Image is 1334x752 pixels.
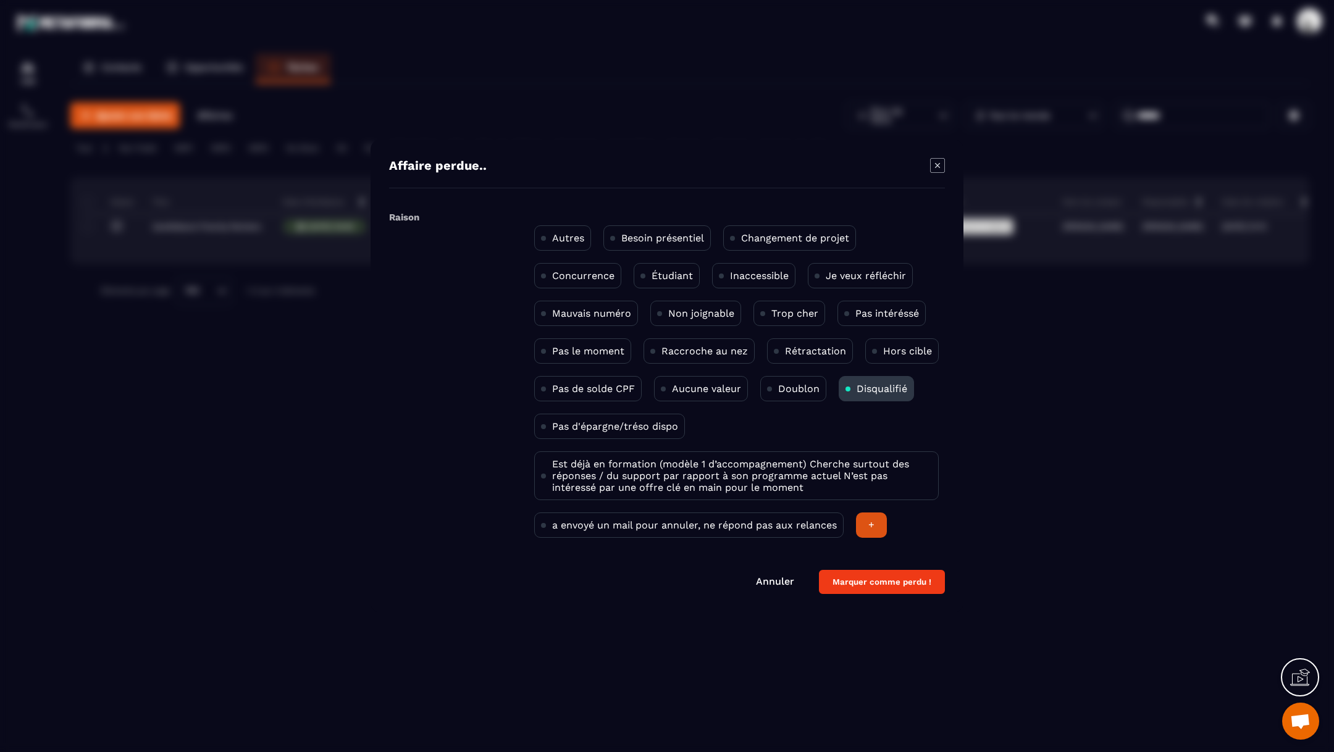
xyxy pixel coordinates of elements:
p: Raccroche au nez [661,345,748,357]
p: Rétractation [785,345,846,357]
p: Non joignable [668,307,734,319]
p: Inaccessible [730,270,789,282]
p: Autres [552,232,584,244]
p: Pas intéréssé [855,307,919,319]
p: Je veux réfléchir [826,270,906,282]
div: + [856,512,887,538]
button: Marquer comme perdu ! [819,570,945,594]
p: Changement de projet [741,232,849,244]
p: a envoyé un mail pour annuler, ne répond pas aux relances [552,519,837,531]
p: Pas de solde CPF [552,383,635,395]
p: Mauvais numéro [552,307,631,319]
p: Pas d'épargne/tréso dispo [552,420,678,432]
p: Pas le moment [552,345,624,357]
p: Étudiant [652,270,693,282]
p: Est déjà en formation (modèle 1 d’accompagnement) Cherche surtout des réponses / du support par r... [552,458,932,493]
p: Disqualifié [857,383,907,395]
p: Hors cible [883,345,932,357]
p: Doublon [778,383,820,395]
p: Aucune valeur [672,383,741,395]
div: Ouvrir le chat [1282,703,1319,740]
label: Raison [389,212,419,223]
p: Besoin présentiel [621,232,704,244]
a: Annuler [756,575,794,587]
h4: Affaire perdue.. [389,158,487,175]
p: Concurrence [552,270,615,282]
p: Trop cher [771,307,818,319]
